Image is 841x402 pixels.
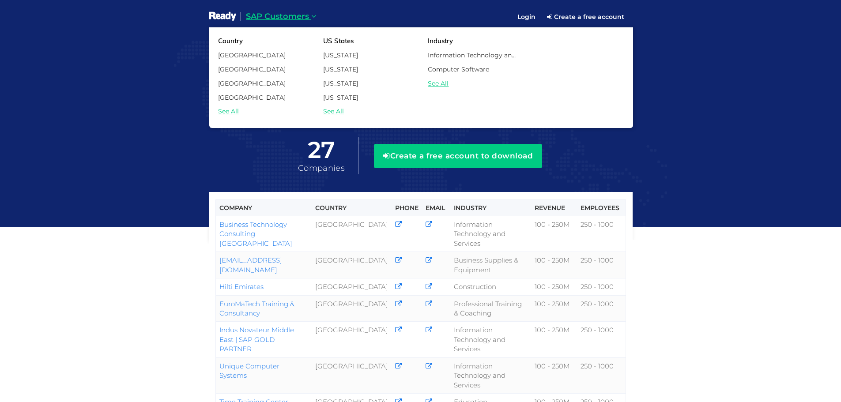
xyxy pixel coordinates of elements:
img: logo [209,11,237,22]
td: [GEOGRAPHIC_DATA] [312,252,392,278]
td: 100 - 250M [531,357,577,393]
th: Employees [577,200,626,216]
td: 100 - 250M [531,278,577,295]
th: Revenue [531,200,577,216]
td: 250 - 1000 [577,357,626,393]
a: Hilti Emirates [219,282,264,291]
th: Phone [392,200,422,216]
a: Create a free account [541,10,630,24]
td: Information Technology and Services [450,216,531,252]
span: Companies [298,163,345,173]
td: Business Supplies & Equipment [450,252,531,278]
td: 250 - 1000 [577,322,626,357]
th: Industry [450,200,531,216]
th: Country [312,200,392,216]
td: [GEOGRAPHIC_DATA] [312,357,392,393]
td: 250 - 1000 [577,252,626,278]
td: 100 - 250M [531,216,577,252]
a: Business Technology Consulting [GEOGRAPHIC_DATA] [219,220,292,248]
td: 250 - 1000 [577,295,626,322]
td: [GEOGRAPHIC_DATA] [312,216,392,252]
span: 27 [298,137,345,163]
a: Unique Computer Systems [219,362,279,379]
a: EuroMaTech Training & Consultancy [219,300,294,317]
td: [GEOGRAPHIC_DATA] [312,322,392,357]
a: SAP Customers [241,4,322,29]
td: 100 - 250M [531,295,577,322]
th: Company [215,200,312,216]
span: Login [517,13,536,21]
span: SAP Customers [246,11,309,21]
td: [GEOGRAPHIC_DATA] [312,278,392,295]
a: Login [512,6,541,28]
td: Professional Training & Coaching [450,295,531,322]
td: 100 - 250M [531,322,577,357]
a: [EMAIL_ADDRESS][DOMAIN_NAME] [219,256,282,274]
td: 100 - 250M [531,252,577,278]
td: 250 - 1000 [577,216,626,252]
a: Indus Novateur Middle East | SAP GOLD PARTNER [219,326,294,353]
button: Create a free account to download [374,144,542,168]
td: Information Technology and Services [450,357,531,393]
p: We track millions of companies and discovery websites using SAP based on our application signatur... [209,79,633,128]
td: Information Technology and Services [450,322,531,357]
td: Construction [450,278,531,295]
td: 250 - 1000 [577,278,626,295]
th: Email [422,200,450,216]
h1: SAP Customers in [GEOGRAPHIC_DATA] [209,49,633,72]
td: [GEOGRAPHIC_DATA] [312,295,392,322]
